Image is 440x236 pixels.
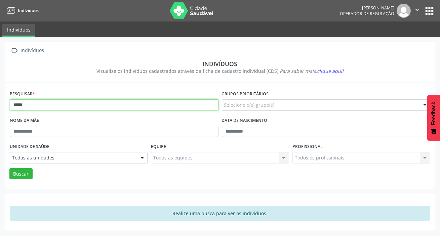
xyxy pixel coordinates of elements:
button:  [411,4,424,18]
label: Profissional [292,142,323,152]
span: Selecione o(s) grupo(s) [224,101,275,108]
span: Indivíduos [18,8,39,13]
a: Indivíduos [5,5,39,16]
span: Operador de regulação [340,11,394,16]
i:  [10,46,19,55]
span: Todas as unidades [12,154,134,161]
i:  [413,6,421,13]
img: img [397,4,411,18]
button: Buscar [9,168,33,180]
button: apps [424,5,435,17]
button: Feedback - Mostrar pesquisa [427,95,440,141]
i: Para saber mais, [280,68,344,74]
a: Indivíduos [2,24,35,37]
div: Visualize os indivíduos cadastrados através da ficha de cadastro individual (CDS). [14,67,426,75]
div: Indivíduos [19,46,45,55]
label: Pesquisar [10,89,35,99]
div: Realize uma busca para ver os indivíduos. [10,206,430,221]
div: [PERSON_NAME] [340,5,394,11]
label: Nome da mãe [10,115,39,126]
label: Grupos prioritários [222,89,269,99]
label: Equipe [151,142,166,152]
a:  Indivíduos [10,46,45,55]
span: Feedback [431,102,437,125]
span: clique aqui! [317,68,344,74]
label: Data de nascimento [222,115,268,126]
div: Indivíduos [14,60,426,67]
label: Unidade de saúde [10,142,49,152]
